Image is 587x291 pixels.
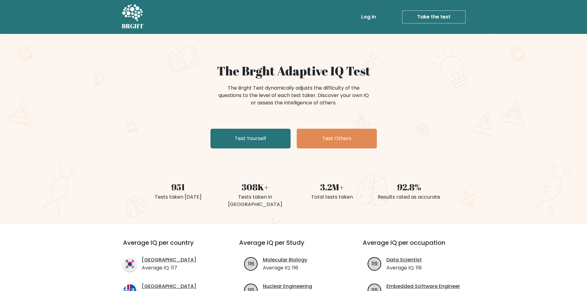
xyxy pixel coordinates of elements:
[217,84,371,107] div: The Brght Test dynamically adjusts the difficulty of the questions to the level of each test take...
[359,11,378,23] a: Log in
[122,22,144,30] h5: BRGHT
[263,283,312,290] a: Nuclear Engineering
[142,264,196,272] p: Average IQ: 117
[386,256,422,264] a: Data Scientist
[297,129,377,148] a: Test Others
[263,264,307,272] p: Average IQ: 116
[122,2,144,31] a: BRGHT
[143,193,213,201] div: Tests taken [DATE]
[297,180,367,193] div: 3.2M+
[297,193,367,201] div: Total tests taken
[142,256,196,264] a: [GEOGRAPHIC_DATA]
[402,10,466,23] a: Take the test
[143,180,213,193] div: 951
[248,260,254,267] text: 116
[239,239,348,254] h3: Average IQ per Study
[142,283,196,290] a: [GEOGRAPHIC_DATA]
[210,129,291,148] a: Test Yourself
[123,239,217,254] h3: Average IQ per country
[220,193,290,208] div: Tests taken in [GEOGRAPHIC_DATA]
[123,257,137,271] img: country
[220,180,290,193] div: 308K+
[386,283,460,290] a: Embedded Software Engineer
[363,239,471,254] h3: Average IQ per occupation
[263,256,307,264] a: Molecular Biology
[374,193,444,201] div: Results rated as accurate
[143,63,444,78] h1: The Brght Adaptive IQ Test
[386,264,422,272] p: Average IQ: 119
[374,180,444,193] div: 92.8%
[372,260,377,267] text: 119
